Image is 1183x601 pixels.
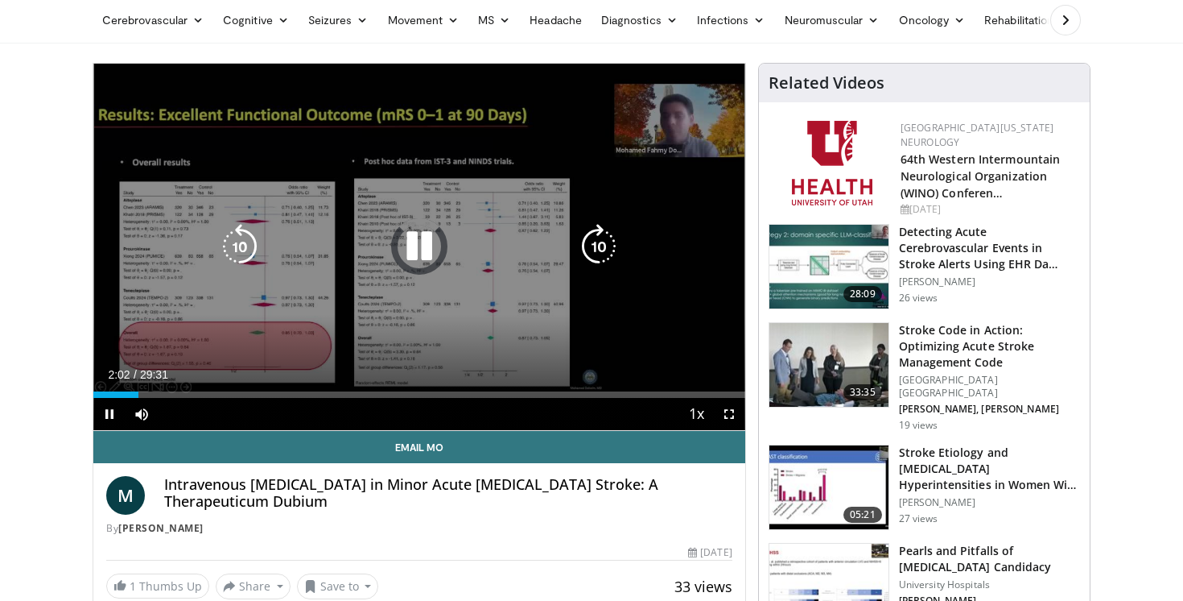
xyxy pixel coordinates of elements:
[378,4,469,36] a: Movement
[899,224,1080,272] h3: Detecting Acute Cerebrovascular Events in Stroke Alerts Using EHR Da…
[899,276,1080,288] p: [PERSON_NAME]
[713,398,745,430] button: Fullscreen
[93,64,745,431] video-js: Video Player
[140,368,168,381] span: 29:31
[775,4,889,36] a: Neuromuscular
[901,121,1054,149] a: [GEOGRAPHIC_DATA][US_STATE] Neurology
[118,521,204,535] a: [PERSON_NAME]
[901,202,1077,217] div: [DATE]
[769,225,888,309] img: 3c3e7931-b8f3-437f-a5bd-1dcbec1ed6c9.150x105_q85_crop-smart_upscale.jpg
[688,545,732,560] div: [DATE]
[899,419,938,432] p: 19 views
[130,578,136,594] span: 1
[899,292,938,305] p: 26 views
[106,476,145,515] a: M
[899,445,1080,493] h3: Stroke Etiology and [MEDICAL_DATA] Hyperintensities in Women With and …
[520,4,591,36] a: Headache
[106,521,732,536] div: By
[769,445,1080,530] a: 05:21 Stroke Etiology and [MEDICAL_DATA] Hyperintensities in Women With and … [PERSON_NAME] 27 views
[889,4,975,36] a: Oncology
[843,286,882,302] span: 28:09
[792,121,872,205] img: f6362829-b0a3-407d-a044-59546adfd345.png.150x105_q85_autocrop_double_scale_upscale_version-0.2.png
[164,476,732,511] h4: Intravenous [MEDICAL_DATA] in Minor Acute [MEDICAL_DATA] Stroke: A Therapeuticum Dubium
[93,431,745,463] a: Email Mo
[591,4,687,36] a: Diagnostics
[681,398,713,430] button: Playback Rate
[769,73,884,93] h4: Related Videos
[899,322,1080,371] h3: Stroke Code in Action: Optimizing Acute Stroke Management Code
[975,4,1063,36] a: Rehabilitation
[468,4,520,36] a: MS
[674,577,732,596] span: 33 views
[899,512,938,525] p: 27 views
[769,446,888,529] img: 63372f29-e944-464c-a93e-a3b64bc70b6d.150x105_q85_crop-smart_upscale.jpg
[297,574,379,599] button: Save to
[216,574,291,599] button: Share
[899,403,1080,416] p: [PERSON_NAME], [PERSON_NAME]
[901,151,1061,201] a: 64th Western Intermountain Neurological Organization (WINO) Conferen…
[899,496,1080,509] p: [PERSON_NAME]
[126,398,158,430] button: Mute
[769,224,1080,309] a: 28:09 Detecting Acute Cerebrovascular Events in Stroke Alerts Using EHR Da… [PERSON_NAME] 26 views
[93,392,745,398] div: Progress Bar
[769,322,1080,432] a: 33:35 Stroke Code in Action: Optimizing Acute Stroke Management Code [GEOGRAPHIC_DATA] [GEOGRAPHI...
[213,4,299,36] a: Cognitive
[843,507,882,523] span: 05:21
[899,543,1080,575] h3: Pearls and Pitfalls of [MEDICAL_DATA] Candidacy
[843,384,882,400] span: 33:35
[106,574,209,599] a: 1 Thumbs Up
[299,4,378,36] a: Seizures
[687,4,775,36] a: Infections
[769,323,888,407] img: ead147c0-5e4a-42cc-90e2-0020d21a5661.150x105_q85_crop-smart_upscale.jpg
[899,578,1080,591] p: University Hospitals
[899,374,1080,400] p: [GEOGRAPHIC_DATA] [GEOGRAPHIC_DATA]
[108,368,130,381] span: 2:02
[93,398,126,430] button: Pause
[93,4,213,36] a: Cerebrovascular
[134,368,137,381] span: /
